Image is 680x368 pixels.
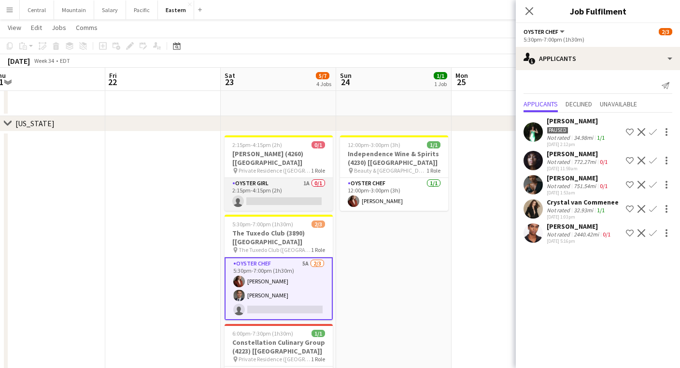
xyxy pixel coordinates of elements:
[340,71,352,80] span: Sun
[316,72,329,79] span: 5/7
[348,141,400,148] span: 12:00pm-3:00pm (3h)
[455,71,468,80] span: Mon
[312,330,325,337] span: 1/1
[158,0,194,19] button: Eastern
[94,0,126,19] button: Salary
[15,118,55,128] div: [US_STATE]
[434,80,447,88] div: 1 Job
[547,238,612,244] div: [DATE] 5:16pm
[239,355,311,363] span: Private Residence ([GEOGRAPHIC_DATA], [GEOGRAPHIC_DATA])
[572,182,598,190] div: 751.54mi
[454,76,468,88] span: 25
[340,149,448,167] h3: Independence Wine & Spirits (4230) [[GEOGRAPHIC_DATA]]
[572,206,595,214] div: 32.93mi
[547,174,609,182] div: [PERSON_NAME]
[4,21,25,34] a: View
[547,231,572,238] div: Not rated
[225,215,333,320] app-job-card: 5:30pm-7:00pm (1h30m)2/3The Tuxedo Club (3890) [[GEOGRAPHIC_DATA]] The Tuxedo Club ([GEOGRAPHIC_D...
[225,257,333,320] app-card-role: Oyster Chef5A2/35:30pm-7:00pm (1h30m)[PERSON_NAME][PERSON_NAME]
[239,167,311,174] span: Private Residence ([GEOGRAPHIC_DATA], [GEOGRAPHIC_DATA])
[311,355,325,363] span: 1 Role
[225,149,333,167] h3: [PERSON_NAME] (4260) [[GEOGRAPHIC_DATA]]
[547,182,572,190] div: Not rated
[312,221,325,228] span: 2/3
[340,178,448,211] app-card-role: Oyster Chef1/112:00pm-3:00pm (3h)[PERSON_NAME]
[600,158,608,165] app-skills-label: 0/1
[108,76,117,88] span: 22
[572,158,598,165] div: 772.27mi
[339,76,352,88] span: 24
[354,167,426,174] span: Beauty & [GEOGRAPHIC_DATA] [GEOGRAPHIC_DATA]
[225,229,333,246] h3: The Tuxedo Club (3890) [[GEOGRAPHIC_DATA]]
[54,0,94,19] button: Mountain
[232,221,293,228] span: 5:30pm-7:00pm (1h30m)
[8,56,30,66] div: [DATE]
[434,72,447,79] span: 1/1
[547,141,607,147] div: [DATE] 2:12pm
[27,21,46,34] a: Edit
[597,206,605,214] app-skills-label: 1/1
[547,165,609,172] div: [DATE] 11:59am
[603,231,610,238] app-skills-label: 0/1
[76,23,98,32] span: Comms
[547,127,568,134] div: Paused
[20,0,54,19] button: Central
[547,214,619,220] div: [DATE] 1:03pm
[547,222,612,231] div: [PERSON_NAME]
[223,76,235,88] span: 23
[225,71,235,80] span: Sat
[600,182,608,190] app-skills-label: 0/1
[48,21,70,34] a: Jobs
[8,23,21,32] span: View
[524,36,672,43] div: 5:30pm-7:00pm (1h30m)
[426,167,440,174] span: 1 Role
[547,134,572,141] div: Not rated
[524,28,566,35] button: Oyster Chef
[547,158,572,165] div: Not rated
[524,101,558,107] span: Applicants
[547,149,609,158] div: [PERSON_NAME]
[225,338,333,355] h3: Constellation Culinary Group (4223) [[GEOGRAPHIC_DATA]]
[572,134,595,141] div: 34.98mi
[109,71,117,80] span: Fri
[572,231,601,238] div: 2440.42mi
[232,141,282,148] span: 2:15pm-4:15pm (2h)
[340,135,448,211] app-job-card: 12:00pm-3:00pm (3h)1/1Independence Wine & Spirits (4230) [[GEOGRAPHIC_DATA]] Beauty & [GEOGRAPHIC...
[52,23,66,32] span: Jobs
[312,141,325,148] span: 0/1
[427,141,440,148] span: 1/1
[225,135,333,211] app-job-card: 2:15pm-4:15pm (2h)0/1[PERSON_NAME] (4260) [[GEOGRAPHIC_DATA]] Private Residence ([GEOGRAPHIC_DATA...
[316,80,331,88] div: 4 Jobs
[32,57,56,64] span: Week 34
[311,167,325,174] span: 1 Role
[239,246,311,253] span: The Tuxedo Club ([GEOGRAPHIC_DATA], [GEOGRAPHIC_DATA])
[547,117,607,125] div: [PERSON_NAME]
[547,198,619,206] div: Crystal van Commenee
[60,57,70,64] div: EDT
[547,206,572,214] div: Not rated
[659,28,672,35] span: 2/3
[31,23,42,32] span: Edit
[72,21,101,34] a: Comms
[232,330,293,337] span: 6:00pm-7:30pm (1h30m)
[516,47,680,70] div: Applicants
[547,190,609,196] div: [DATE] 1:53am
[600,101,637,107] span: Unavailable
[225,178,333,211] app-card-role: Oyster Girl1A0/12:15pm-4:15pm (2h)
[524,28,558,35] span: Oyster Chef
[126,0,158,19] button: Pacific
[597,134,605,141] app-skills-label: 1/1
[311,246,325,253] span: 1 Role
[516,5,680,17] h3: Job Fulfilment
[566,101,592,107] span: Declined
